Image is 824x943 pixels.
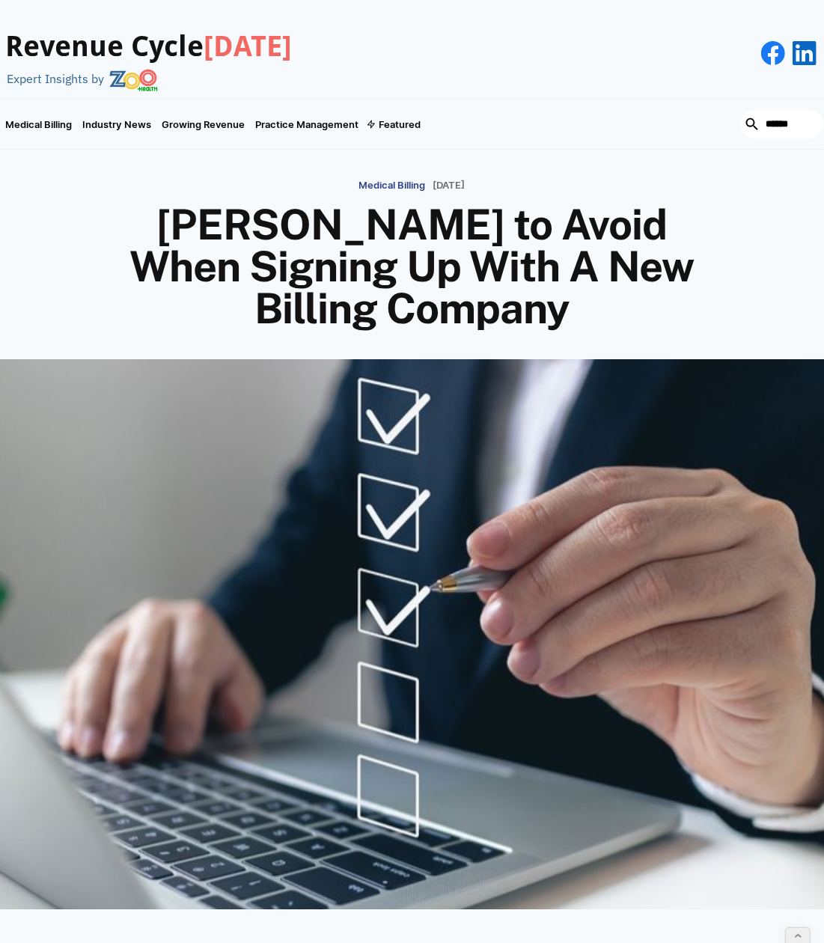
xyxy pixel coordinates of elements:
a: Practice Management [250,100,364,149]
span: [DATE] [204,30,292,63]
h3: Revenue Cycle [5,30,292,64]
p: Medical Billing [359,180,426,192]
a: Medical Billing [359,172,426,197]
a: Growing Revenue [156,100,250,149]
div: Expert Insights by [7,72,104,86]
p: [DATE] [433,180,466,192]
div: Featured [364,100,426,149]
h1: [PERSON_NAME] to Avoid When Signing Up With A New Billing Company [120,204,704,329]
div: Featured [379,118,421,130]
a: Industry News [77,100,156,149]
